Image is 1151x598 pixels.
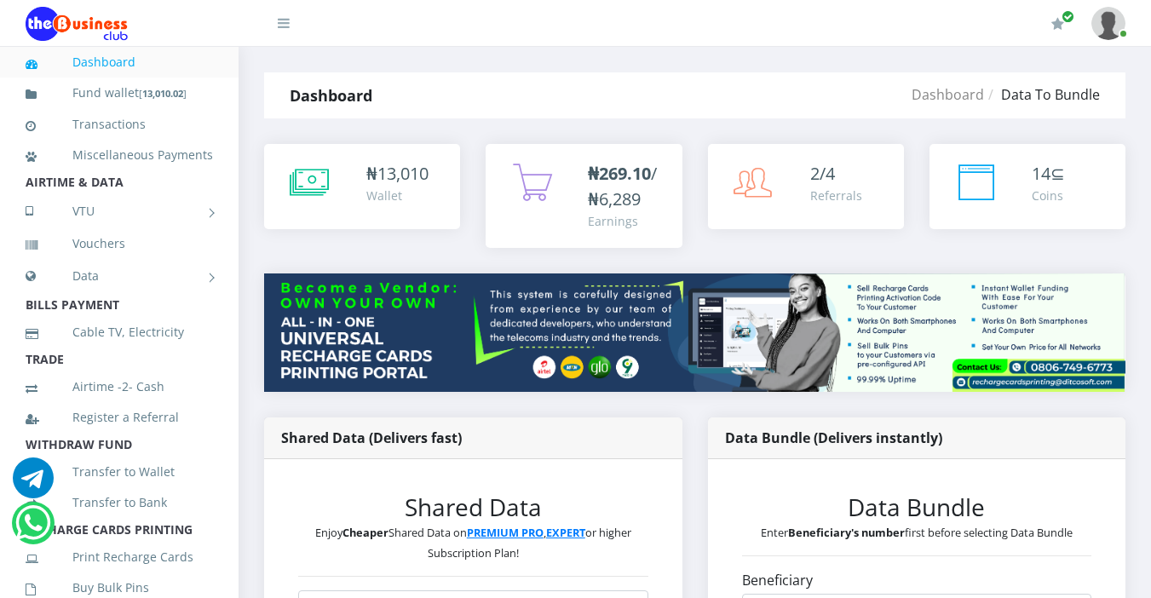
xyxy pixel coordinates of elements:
b: ₦269.10 [588,162,651,185]
span: 14 [1032,162,1050,185]
a: EXPERT [546,525,585,540]
h3: Shared Data [298,493,648,522]
a: Cable TV, Electricity [26,313,213,352]
a: ₦269.10/₦6,289 Earnings [486,144,682,248]
a: Print Recharge Cards [26,538,213,577]
span: Renew/Upgrade Subscription [1062,10,1074,23]
span: /₦6,289 [588,162,657,210]
img: User [1091,7,1125,40]
a: Chat for support [15,515,50,543]
a: Dashboard [912,85,984,104]
a: Data [26,255,213,297]
a: Transfer to Wallet [26,452,213,492]
span: 2/4 [810,162,835,185]
img: Logo [26,7,128,41]
a: Fund wallet[13,010.02] [26,73,213,113]
h3: Data Bundle [742,493,1092,522]
a: Airtime -2- Cash [26,367,213,406]
a: Register a Referral [26,398,213,437]
b: Cheaper [342,525,388,540]
a: 2/4 Referrals [708,144,904,229]
i: Renew/Upgrade Subscription [1051,17,1064,31]
a: VTU [26,190,213,233]
a: Transfer to Bank [26,483,213,522]
img: multitenant_rcp.png [264,273,1125,392]
div: ₦ [366,161,429,187]
div: Referrals [810,187,862,204]
a: ₦13,010 Wallet [264,144,460,229]
a: Dashboard [26,43,213,82]
span: 13,010 [377,162,429,185]
div: Coins [1032,187,1065,204]
a: PREMIUM PRO [467,525,544,540]
li: Data To Bundle [984,84,1100,105]
b: Beneficiary's number [788,525,905,540]
a: Vouchers [26,224,213,263]
strong: Dashboard [290,85,372,106]
small: [ ] [139,87,187,100]
strong: Data Bundle (Delivers instantly) [725,428,942,447]
div: Earnings [588,212,665,230]
small: Enjoy Shared Data on , or higher Subscription Plan! [315,525,631,561]
small: Enter first before selecting Data Bundle [761,525,1073,540]
div: ⊆ [1032,161,1065,187]
b: 13,010.02 [142,87,183,100]
a: Miscellaneous Payments [26,135,213,175]
div: Wallet [366,187,429,204]
a: Chat for support [13,470,54,498]
label: Beneficiary [742,570,813,590]
a: Transactions [26,105,213,144]
strong: Shared Data (Delivers fast) [281,428,462,447]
